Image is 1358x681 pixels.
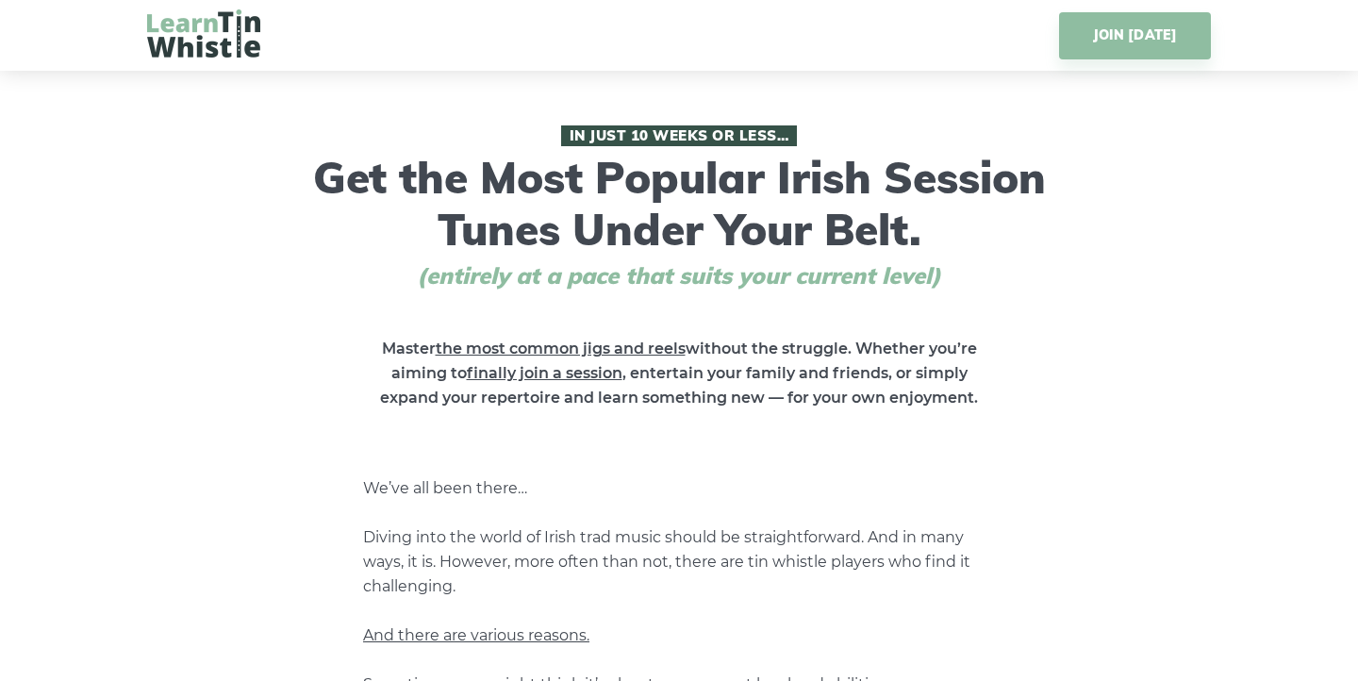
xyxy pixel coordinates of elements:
[147,9,260,58] img: LearnTinWhistle.com
[363,626,589,644] span: And there are various reasons.
[382,262,976,290] span: (entirely at a pace that suits your current level)
[561,125,797,146] span: In Just 10 Weeks or Less…
[380,340,978,407] strong: Master without the struggle. Whether you’re aiming to , entertain your family and friends, or sim...
[467,364,622,382] span: finally join a session
[306,125,1052,290] h1: Get the Most Popular Irish Session Tunes Under Your Belt.
[436,340,686,357] span: the most common jigs and reels
[1059,12,1211,59] a: JOIN [DATE]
